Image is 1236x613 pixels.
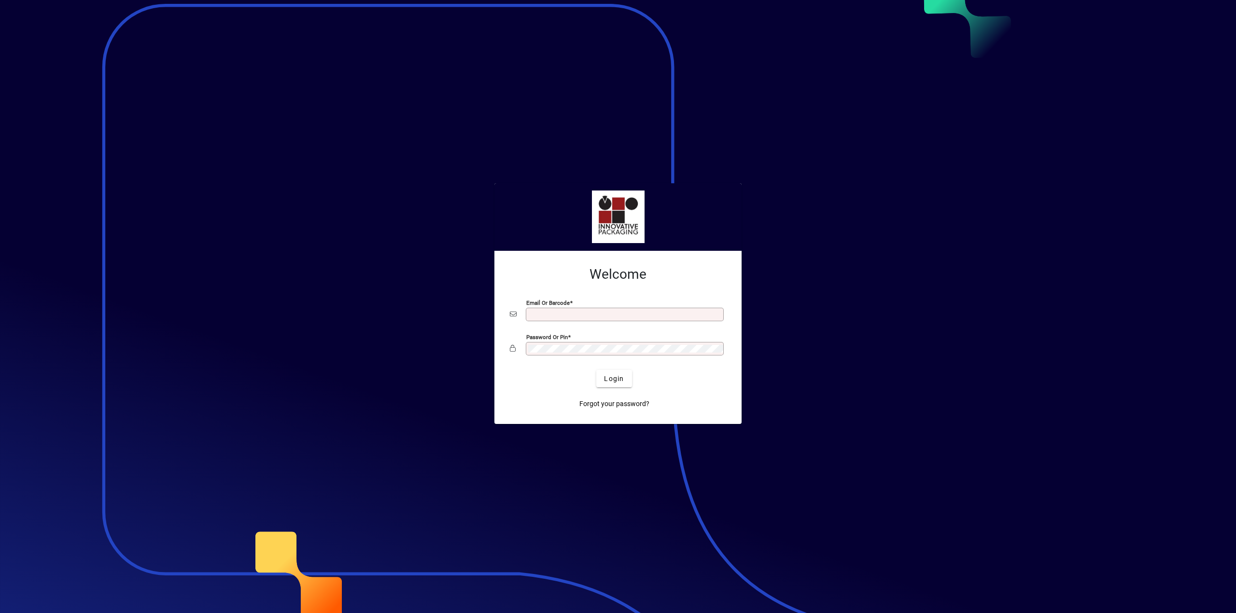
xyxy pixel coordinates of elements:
[526,334,568,341] mat-label: Password or Pin
[526,300,570,306] mat-label: Email or Barcode
[576,395,653,412] a: Forgot your password?
[510,266,726,283] h2: Welcome
[604,374,624,384] span: Login
[596,370,632,387] button: Login
[579,399,649,409] span: Forgot your password?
